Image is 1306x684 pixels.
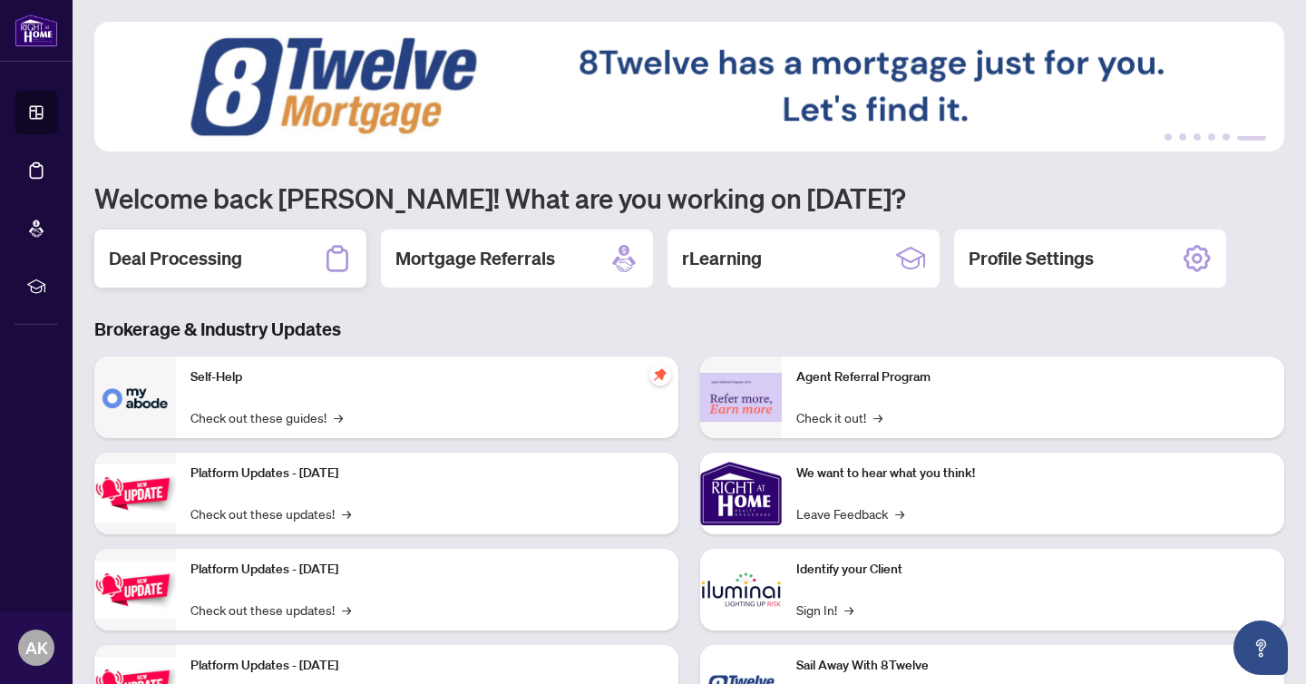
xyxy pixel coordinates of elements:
span: → [873,407,882,427]
img: Agent Referral Program [700,373,782,423]
span: → [342,503,351,523]
p: Agent Referral Program [796,367,1270,387]
p: Sail Away With 8Twelve [796,656,1270,676]
a: Sign In!→ [796,600,853,620]
p: We want to hear what you think! [796,464,1270,484]
a: Check it out!→ [796,407,882,427]
button: 5 [1223,133,1230,141]
button: 2 [1179,133,1186,141]
img: Platform Updates - July 8, 2025 [94,561,176,618]
span: pushpin [649,364,671,386]
p: Self-Help [190,367,664,387]
a: Check out these updates!→ [190,503,351,523]
span: → [844,600,853,620]
img: Identify your Client [700,549,782,630]
h3: Brokerage & Industry Updates [94,317,1284,342]
img: Slide 5 [94,22,1284,151]
p: Platform Updates - [DATE] [190,656,664,676]
img: We want to hear what you think! [700,453,782,534]
img: logo [15,14,58,47]
p: Platform Updates - [DATE] [190,464,664,484]
button: Open asap [1233,620,1288,675]
h2: Deal Processing [109,246,242,271]
span: AK [25,635,48,660]
img: Self-Help [94,357,176,438]
a: Check out these updates!→ [190,600,351,620]
img: Platform Updates - July 21, 2025 [94,464,176,522]
h2: Mortgage Referrals [395,246,555,271]
button: 3 [1194,133,1201,141]
p: Identify your Client [796,560,1270,580]
button: 6 [1237,133,1266,141]
h2: Profile Settings [969,246,1094,271]
h2: rLearning [682,246,762,271]
button: 4 [1208,133,1215,141]
a: Leave Feedback→ [796,503,904,523]
span: → [342,600,351,620]
button: 1 [1165,133,1172,141]
span: → [334,407,343,427]
a: Check out these guides!→ [190,407,343,427]
h1: Welcome back [PERSON_NAME]! What are you working on [DATE]? [94,181,1284,215]
p: Platform Updates - [DATE] [190,560,664,580]
span: → [895,503,904,523]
